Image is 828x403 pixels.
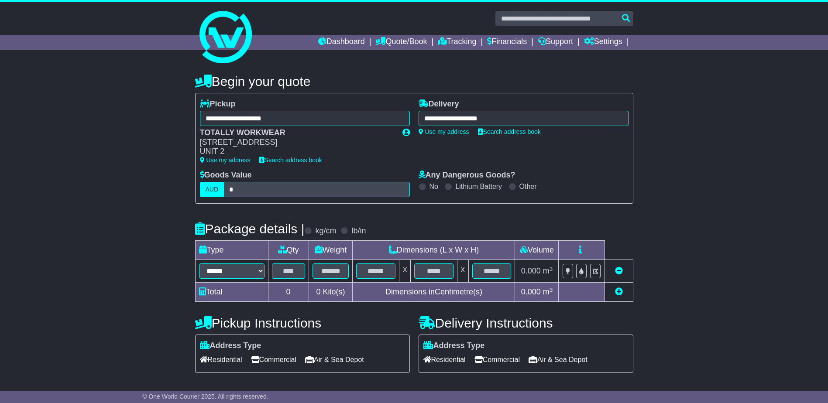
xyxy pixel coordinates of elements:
label: kg/cm [315,226,336,236]
td: x [457,260,468,283]
a: Search address book [259,157,322,164]
a: Remove this item [615,266,623,275]
sup: 3 [550,287,553,293]
label: Lithium Battery [455,182,502,191]
div: TOTALLY WORKWEAR [200,128,394,138]
span: Commercial [251,353,296,366]
span: Air & Sea Depot [529,353,588,366]
a: Use my address [200,157,251,164]
a: Support [538,35,573,50]
span: Air & Sea Depot [305,353,364,366]
a: Tracking [438,35,476,50]
h4: Delivery Instructions [419,316,633,330]
td: Total [195,283,268,302]
label: Delivery [419,99,459,109]
label: Address Type [423,341,485,351]
a: Use my address [419,128,469,135]
td: Kilo(s) [309,283,353,302]
label: Other [519,182,537,191]
span: Residential [200,353,242,366]
span: Residential [423,353,466,366]
td: Dimensions in Centimetre(s) [353,283,515,302]
span: m [543,287,553,296]
a: Settings [584,35,622,50]
span: 0 [316,287,320,296]
span: © One World Courier 2025. All rights reserved. [142,393,268,400]
span: 0.000 [521,266,541,275]
span: 0.000 [521,287,541,296]
td: Weight [309,241,353,260]
label: No [429,182,438,191]
td: Dimensions (L x W x H) [353,241,515,260]
h4: Begin your quote [195,74,633,89]
h4: Pickup Instructions [195,316,410,330]
label: AUD [200,182,224,197]
label: Any Dangerous Goods? [419,171,515,180]
td: Volume [515,241,559,260]
td: Type [195,241,268,260]
label: lb/in [351,226,366,236]
td: 0 [268,283,309,302]
a: Search address book [478,128,541,135]
td: Qty [268,241,309,260]
td: x [399,260,411,283]
a: Add new item [615,287,623,296]
h4: Package details | [195,222,305,236]
label: Address Type [200,341,261,351]
a: Quote/Book [375,35,427,50]
label: Pickup [200,99,236,109]
a: Financials [487,35,527,50]
span: Commercial [474,353,520,366]
span: m [543,266,553,275]
sup: 3 [550,266,553,272]
div: [STREET_ADDRESS] [200,138,394,147]
label: Goods Value [200,171,252,180]
a: Dashboard [318,35,365,50]
div: UNIT 2 [200,147,394,157]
